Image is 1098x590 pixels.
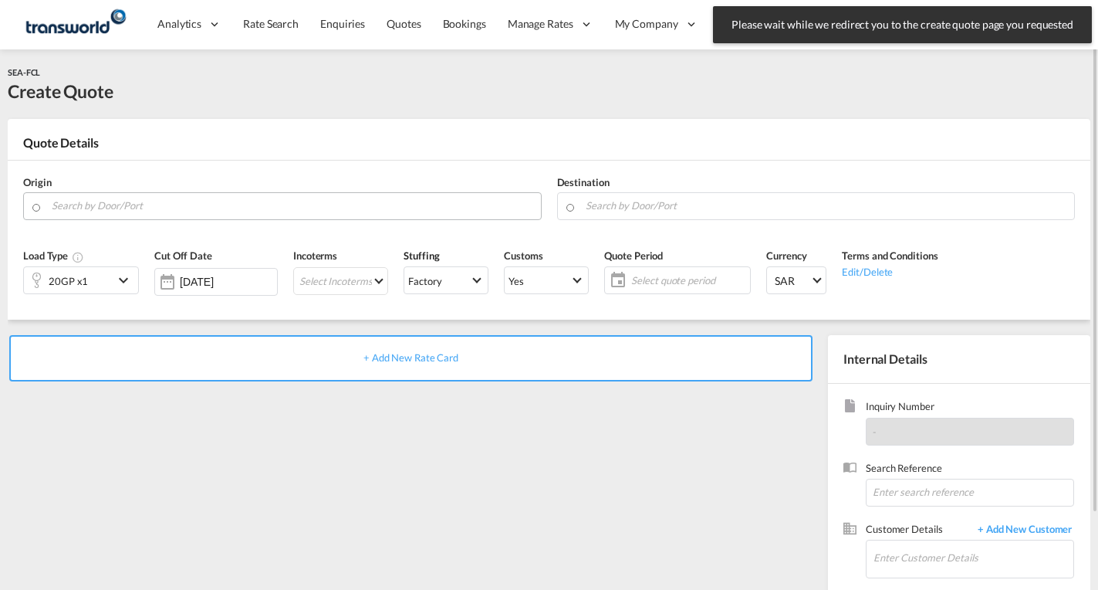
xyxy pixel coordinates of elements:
span: Load Type [23,249,84,262]
span: Quotes [387,17,421,30]
input: Enter search reference [866,479,1074,507]
div: Edit/Delete [842,263,938,279]
span: Enquiries [320,17,365,30]
div: Yes [508,275,524,287]
span: SEA-FCL [8,67,40,77]
div: 20GP x1icon-chevron-down [23,266,139,294]
input: Enter Customer Details [873,541,1073,575]
span: Quote Period [604,249,663,262]
div: Factory [408,275,441,287]
md-icon: icon-chevron-down [114,271,137,290]
span: Manage Rates [508,16,573,32]
md-icon: icon-information-outline [72,251,84,263]
span: Stuffing [404,249,439,262]
div: Create Quote [8,79,113,103]
span: Analytics [157,16,201,32]
input: Select [180,276,277,288]
md-select: Select Stuffing: Factory [404,266,488,294]
span: Customs [504,249,542,262]
span: My Company [615,16,678,32]
md-select: Select Customs: Yes [504,266,589,294]
div: Internal Details [828,335,1090,383]
md-select: Select Incoterms [293,267,388,295]
span: Origin [23,176,51,188]
span: Select quote period [631,273,746,287]
span: - [873,426,877,438]
span: + Add New Customer [970,522,1074,540]
span: Terms and Conditions [842,249,938,262]
span: SAR [775,273,810,289]
div: 20GP x1 [49,270,88,292]
span: Please wait while we redirect you to the create quote page you requested [727,17,1078,32]
md-select: Select Currency: ﷼ SARSaudi Arabia Riyal [766,266,826,294]
div: Quote Details [8,134,1090,159]
div: + Add New Rate Card [9,335,813,381]
span: Currency [766,249,806,262]
span: Rate Search [243,17,299,30]
span: Customer Details [866,522,970,540]
span: Inquiry Number [866,399,1074,417]
input: Search by Door/Port [586,192,1067,219]
input: Search by Door/Port [52,192,533,219]
span: Incoterms [293,249,337,262]
span: Cut Off Date [154,249,212,262]
span: Bookings [443,17,486,30]
span: Destination [557,176,610,188]
md-icon: icon-calendar [605,271,623,290]
span: + Add New Rate Card [363,351,458,364]
span: Search Reference [866,461,1074,479]
img: 1a84b2306ded11f09c1219774cd0a0fe.png [23,7,127,42]
span: Select quote period [627,270,750,291]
